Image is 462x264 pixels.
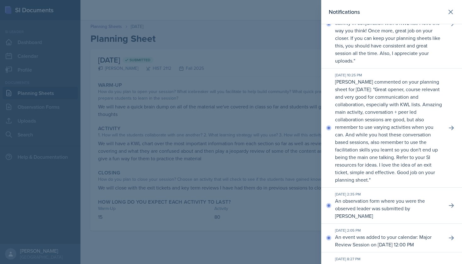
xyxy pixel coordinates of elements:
p: Great opener, course relevant and very good for communication and collaboration, especially with ... [335,86,442,183]
div: [DATE] 2:35 PM [335,191,442,197]
div: [DATE] 8:27 PM [335,256,442,262]
p: An event was added to your calendar: Major Review Session on [DATE] 12:00 PM [335,233,442,248]
div: [DATE] 2:05 PM [335,228,442,233]
p: An observation form where you were the observed leader was submitted by [PERSON_NAME] [335,197,442,220]
p: [PERSON_NAME] commented on your planning sheet for [DATE]: " " [335,78,442,184]
div: [DATE] 10:25 PM [335,72,442,78]
h2: Notifications [329,8,360,16]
